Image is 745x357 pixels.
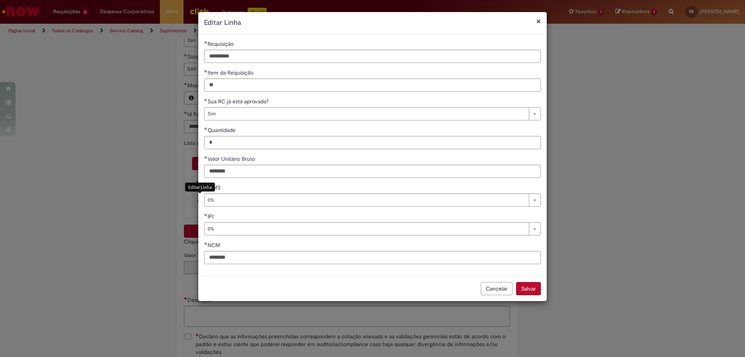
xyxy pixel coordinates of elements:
input: Requisição [204,50,541,63]
input: Quantidade [204,136,541,149]
span: Obrigatório Preenchido [204,70,208,73]
span: Obrigatório Preenchido [204,213,208,216]
span: Quantidade [208,127,237,134]
span: Obrigatório Preenchido [204,156,208,159]
span: Valor Unitário Bruto [208,155,256,162]
span: 0% [208,194,525,206]
span: Obrigatório Preenchido [204,98,208,101]
button: Cancelar [481,282,513,295]
span: Obrigatório Preenchido [204,242,208,245]
span: Requisição [208,40,235,47]
span: Sua RC já está aprovada? [208,98,270,105]
input: Valor Unitário Bruto [204,165,541,178]
span: Sim [208,108,525,120]
h2: Editar Linha [204,18,541,28]
span: Obrigatório Preenchido [204,41,208,44]
button: Salvar [516,282,541,295]
span: Item da Requisição [208,69,255,76]
input: Item da Requisição [204,78,541,92]
span: NCM [208,242,222,249]
div: Editar Linha [185,183,215,192]
span: IPI [208,213,215,220]
button: Fechar modal [536,17,541,25]
span: 0% [208,223,525,235]
input: NCM [204,251,541,264]
span: Obrigatório Preenchido [204,127,208,130]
